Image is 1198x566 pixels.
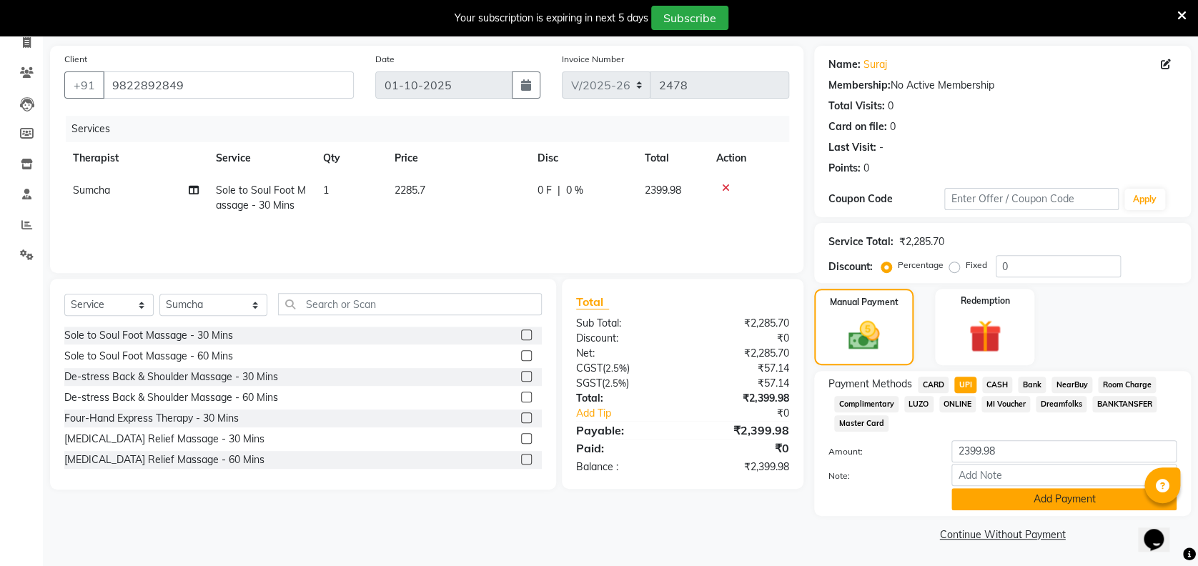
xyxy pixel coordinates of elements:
[828,119,887,134] div: Card on file:
[951,488,1177,510] button: Add Payment
[863,161,869,176] div: 0
[702,406,800,421] div: ₹0
[565,391,683,406] div: Total:
[64,328,233,343] div: Sole to Soul Foot Massage - 30 Mins
[1138,509,1184,552] iframe: chat widget
[939,396,976,412] span: ONLINE
[818,470,941,482] label: Note:
[565,422,683,439] div: Payable:
[64,432,264,447] div: [MEDICAL_DATA] Relief Massage - 30 Mins
[828,78,1177,93] div: No Active Membership
[683,422,800,439] div: ₹2,399.98
[216,184,306,212] span: Sole to Soul Foot Massage - 30 Mins
[103,71,354,99] input: Search by Name/Mobile/Email/Code
[73,184,110,197] span: Sumcha
[898,259,944,272] label: Percentage
[558,183,560,198] span: |
[959,316,1011,357] img: _gift.svg
[565,376,683,391] div: ( )
[64,71,104,99] button: +91
[863,57,887,72] a: Suraj
[207,142,315,174] th: Service
[683,316,800,331] div: ₹2,285.70
[565,440,683,457] div: Paid:
[1098,377,1156,393] span: Room Charge
[565,460,683,475] div: Balance :
[966,259,987,272] label: Fixed
[565,316,683,331] div: Sub Total:
[951,464,1177,486] input: Add Note
[565,361,683,376] div: ( )
[838,317,889,354] img: _cash.svg
[605,362,627,374] span: 2.5%
[1124,189,1165,210] button: Apply
[64,349,233,364] div: Sole to Soul Foot Massage - 60 Mins
[834,396,898,412] span: Complimentary
[828,161,861,176] div: Points:
[66,116,800,142] div: Services
[944,188,1118,210] input: Enter Offer / Coupon Code
[576,294,609,309] span: Total
[951,440,1177,462] input: Amount
[651,6,728,30] button: Subscribe
[982,377,1013,393] span: CASH
[817,527,1188,542] a: Continue Without Payment
[565,331,683,346] div: Discount:
[828,192,944,207] div: Coupon Code
[683,331,800,346] div: ₹0
[562,53,624,66] label: Invoice Number
[64,142,207,174] th: Therapist
[529,142,636,174] th: Disc
[683,361,800,376] div: ₹57.14
[1092,396,1157,412] span: BANKTANSFER
[576,377,602,389] span: SGST
[645,184,681,197] span: 2399.98
[1051,377,1092,393] span: NearBuy
[828,140,876,155] div: Last Visit:
[904,396,934,412] span: LUZO
[918,377,949,393] span: CARD
[636,142,708,174] th: Total
[683,376,800,391] div: ₹57.14
[565,406,703,421] a: Add Tip
[64,390,278,405] div: De-stress Back & Shoulder Massage - 60 Mins
[818,445,941,458] label: Amount:
[1018,377,1046,393] span: Bank
[386,142,529,174] th: Price
[683,460,800,475] div: ₹2,399.98
[828,259,873,274] div: Discount:
[1036,396,1086,412] span: Dreamfolks
[981,396,1030,412] span: MI Voucher
[899,234,944,249] div: ₹2,285.70
[64,53,87,66] label: Client
[830,296,898,309] label: Manual Payment
[834,415,888,432] span: Master Card
[683,391,800,406] div: ₹2,399.98
[375,53,395,66] label: Date
[683,346,800,361] div: ₹2,285.70
[828,377,912,392] span: Payment Methods
[954,377,976,393] span: UPI
[828,99,885,114] div: Total Visits:
[828,57,861,72] div: Name:
[565,346,683,361] div: Net:
[828,78,891,93] div: Membership:
[315,142,386,174] th: Qty
[879,140,883,155] div: -
[605,377,626,389] span: 2.5%
[455,11,648,26] div: Your subscription is expiring in next 5 days
[538,183,552,198] span: 0 F
[64,452,264,467] div: [MEDICAL_DATA] Relief Massage - 60 Mins
[323,184,329,197] span: 1
[566,183,583,198] span: 0 %
[278,293,542,315] input: Search or Scan
[708,142,789,174] th: Action
[64,369,278,384] div: De-stress Back & Shoulder Massage - 30 Mins
[888,99,893,114] div: 0
[64,411,239,426] div: Four-Hand Express Therapy - 30 Mins
[828,234,893,249] div: Service Total:
[960,294,1009,307] label: Redemption
[683,440,800,457] div: ₹0
[890,119,896,134] div: 0
[395,184,425,197] span: 2285.7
